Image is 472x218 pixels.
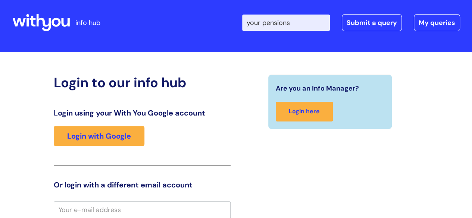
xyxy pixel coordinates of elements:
[276,102,333,121] a: Login here
[414,14,460,31] a: My queries
[54,126,144,146] a: Login with Google
[75,17,100,29] p: info hub
[54,75,231,91] h2: Login to our info hub
[54,180,231,189] h3: Or login with a different email account
[242,15,330,31] input: Search
[276,82,359,94] span: Are you an Info Manager?
[54,108,231,117] h3: Login using your With You Google account
[342,14,402,31] a: Submit a query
